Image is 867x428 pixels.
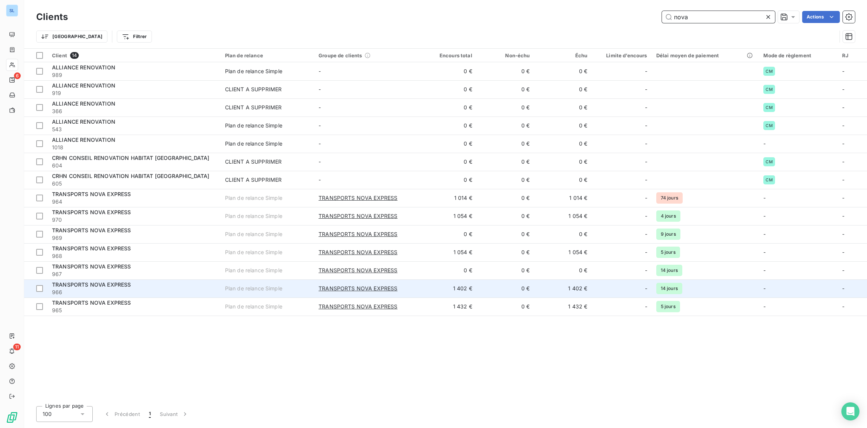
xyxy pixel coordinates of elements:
td: 0 € [419,98,477,117]
span: - [763,249,766,255]
td: 0 € [477,298,535,316]
td: 0 € [477,171,535,189]
span: TRANSPORTS NOVA EXPRESS [52,299,131,306]
span: 605 [52,180,216,187]
span: TRANSPORTS NOVA EXPRESS [52,191,131,197]
td: 0 € [477,153,535,171]
span: TRANSPORTS NOVA EXPRESS [52,245,131,252]
span: ALLIANCE RENOVATION [52,118,115,125]
div: Plan de relance Simple [225,285,282,292]
span: 1 [149,410,151,418]
h3: Clients [36,10,68,24]
span: - [842,267,844,273]
td: 0 € [535,225,592,243]
span: 14 jours [656,265,682,276]
span: TRANSPORTS NOVA EXPRESS [319,267,397,274]
span: CM [766,87,772,92]
span: - [842,140,844,147]
span: 5 jours [656,301,680,312]
button: Filtrer [117,31,152,43]
span: 100 [43,410,52,418]
td: 0 € [535,98,592,117]
div: Plan de relance Simple [225,230,282,238]
span: - [763,267,766,273]
div: Limite d’encours [597,52,647,58]
span: TRANSPORTS NOVA EXPRESS [319,303,397,310]
span: TRANSPORTS NOVA EXPRESS [52,227,131,233]
span: - [763,303,766,310]
span: - [645,176,647,184]
td: 0 € [419,171,477,189]
span: - [645,67,647,75]
span: - [842,195,844,201]
div: Non-échu [481,52,530,58]
div: Encours total [424,52,472,58]
div: Plan de relance Simple [225,303,282,310]
td: 0 € [477,62,535,80]
span: TRANSPORTS NOVA EXPRESS [52,209,131,215]
span: - [319,86,321,92]
div: CLIENT A SUPPRIMER [225,158,282,166]
span: - [645,194,647,202]
span: 9 jours [656,229,680,240]
span: TRANSPORTS NOVA EXPRESS [319,285,397,292]
span: 5 jours [656,247,680,258]
div: CLIENT A SUPPRIMER [225,176,282,184]
td: 0 € [477,80,535,98]
div: Mode de règlement [763,52,833,58]
div: Open Intercom Messenger [841,402,859,420]
span: - [645,158,647,166]
span: CM [766,123,772,128]
td: 0 € [535,153,592,171]
td: 1 014 € [535,189,592,207]
span: CRHN CONSEIL RENOVATION HABITAT [GEOGRAPHIC_DATA] [52,155,209,161]
span: 543 [52,126,216,133]
td: 0 € [477,279,535,298]
span: - [842,86,844,92]
button: 1 [144,406,155,422]
td: 0 € [477,207,535,225]
span: Client [52,52,67,58]
span: CM [766,160,772,164]
span: - [842,249,844,255]
div: Plan de relance Simple [225,140,282,147]
span: - [842,122,844,129]
span: ALLIANCE RENOVATION [52,100,115,107]
span: 366 [52,107,216,115]
td: 0 € [419,261,477,279]
span: 970 [52,216,216,224]
span: - [645,230,647,238]
span: - [645,140,647,147]
td: 0 € [477,243,535,261]
div: Plan de relance Simple [225,212,282,220]
td: 0 € [477,135,535,153]
span: TRANSPORTS NOVA EXPRESS [52,263,131,270]
input: Rechercher [662,11,775,23]
div: Plan de relance Simple [225,122,282,129]
td: 0 € [419,80,477,98]
button: Précédent [99,406,144,422]
span: 989 [52,71,216,79]
span: TRANSPORTS NOVA EXPRESS [319,212,397,220]
span: - [763,140,766,147]
span: - [319,122,321,129]
span: - [645,212,647,220]
span: - [645,122,647,129]
img: Logo LeanPay [6,411,18,423]
div: CLIENT A SUPPRIMER [225,104,282,111]
span: - [842,285,844,291]
span: - [645,285,647,292]
span: - [842,213,844,219]
td: 0 € [419,225,477,243]
span: - [319,104,321,110]
span: - [319,140,321,147]
span: - [763,231,766,237]
span: - [842,104,844,110]
td: 0 € [535,117,592,135]
span: - [842,303,844,310]
span: TRANSPORTS NOVA EXPRESS [319,230,397,238]
span: - [319,68,321,74]
button: [GEOGRAPHIC_DATA] [36,31,107,43]
span: 74 jours [656,192,683,204]
span: ALLIANCE RENOVATION [52,137,115,143]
